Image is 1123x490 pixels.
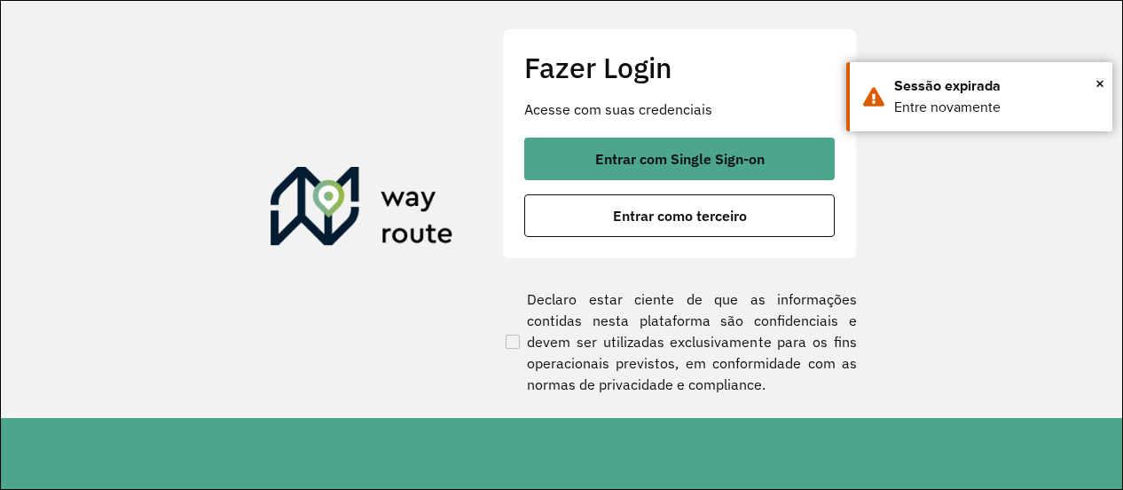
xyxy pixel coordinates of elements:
[613,209,747,223] span: Entrar como terceiro
[271,167,453,252] img: Roteirizador AmbevTech
[894,97,1099,118] div: Entre novamente
[1096,70,1104,97] button: Close
[524,51,835,84] h2: Fazer Login
[1096,70,1104,97] span: ×
[524,138,835,180] button: button
[524,99,835,120] p: Acesse com suas credenciais
[894,75,1099,97] div: Sessão expirada
[502,288,857,395] label: Declaro estar ciente de que as informações contidas nesta plataforma são confidenciais e devem se...
[524,194,835,237] button: button
[595,152,765,166] span: Entrar com Single Sign-on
